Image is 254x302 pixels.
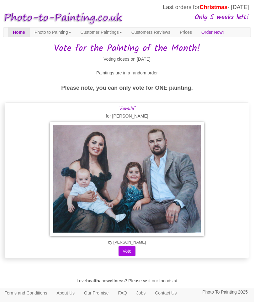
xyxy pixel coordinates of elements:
[3,83,251,93] p: Please note, you can only vote for ONE painting.
[86,278,99,283] strong: health
[175,28,197,37] a: Prices
[106,278,124,283] strong: wellness
[197,28,229,37] a: Order Now!
[76,28,127,37] a: Customer Paintings
[8,277,246,285] p: Love and ? Please visit our friends at
[5,103,249,258] div: for [PERSON_NAME]
[79,288,114,298] a: Our Promise
[132,288,151,298] a: Jobs
[125,14,249,21] h3: Only 5 weeks left!
[3,55,251,63] p: Voting closes on [DATE]
[150,288,181,298] a: Contact Us
[114,288,132,298] a: FAQ
[30,28,76,37] a: Photo to Painting
[200,4,228,10] span: Christmas
[7,106,247,112] h3: "Family"
[3,69,251,77] p: Paintings are in a random order
[7,239,247,246] p: by [PERSON_NAME]
[50,122,204,236] img: Family
[52,288,79,298] a: About Us
[3,43,251,54] h1: Vote for the Painting of the Month!
[202,288,248,296] p: Photo To Painting 2025
[8,28,30,37] a: Home
[127,28,175,37] a: Customers Reviews
[163,4,249,10] span: Last orders for - [DATE]
[119,246,135,256] button: Vote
